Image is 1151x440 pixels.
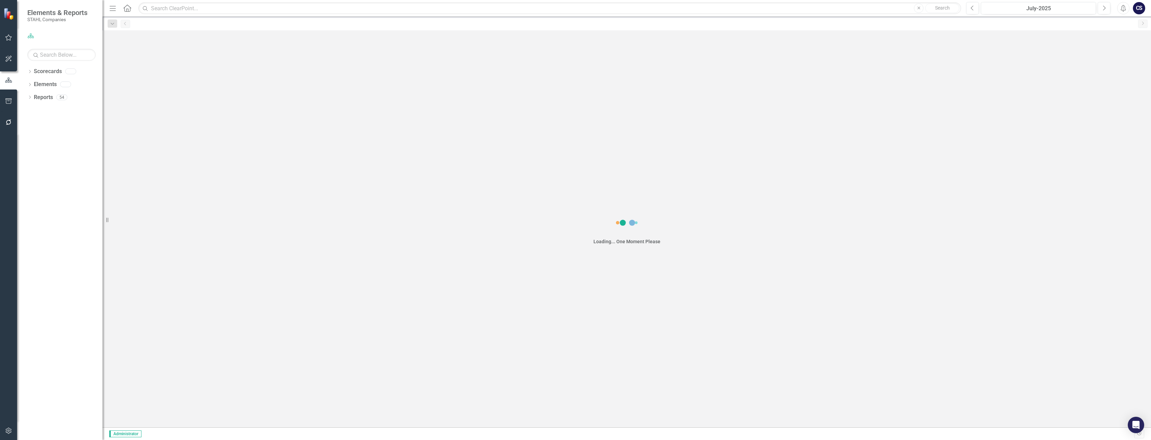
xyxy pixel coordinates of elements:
a: Scorecards [34,68,62,75]
span: Elements & Reports [27,9,87,17]
div: Loading... One Moment Please [593,238,660,245]
button: Search [925,3,959,13]
div: July-2025 [983,4,1094,13]
span: Search [935,5,950,11]
input: Search Below... [27,49,96,61]
small: STAHL Companies [27,17,87,22]
a: Reports [34,94,53,101]
span: Administrator [109,430,141,437]
input: Search ClearPoint... [138,2,961,14]
a: Elements [34,81,57,88]
button: July-2025 [981,2,1096,14]
img: ClearPoint Strategy [3,8,15,20]
button: CS [1133,2,1145,14]
div: 54 [56,94,67,100]
div: Open Intercom Messenger [1128,417,1144,433]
